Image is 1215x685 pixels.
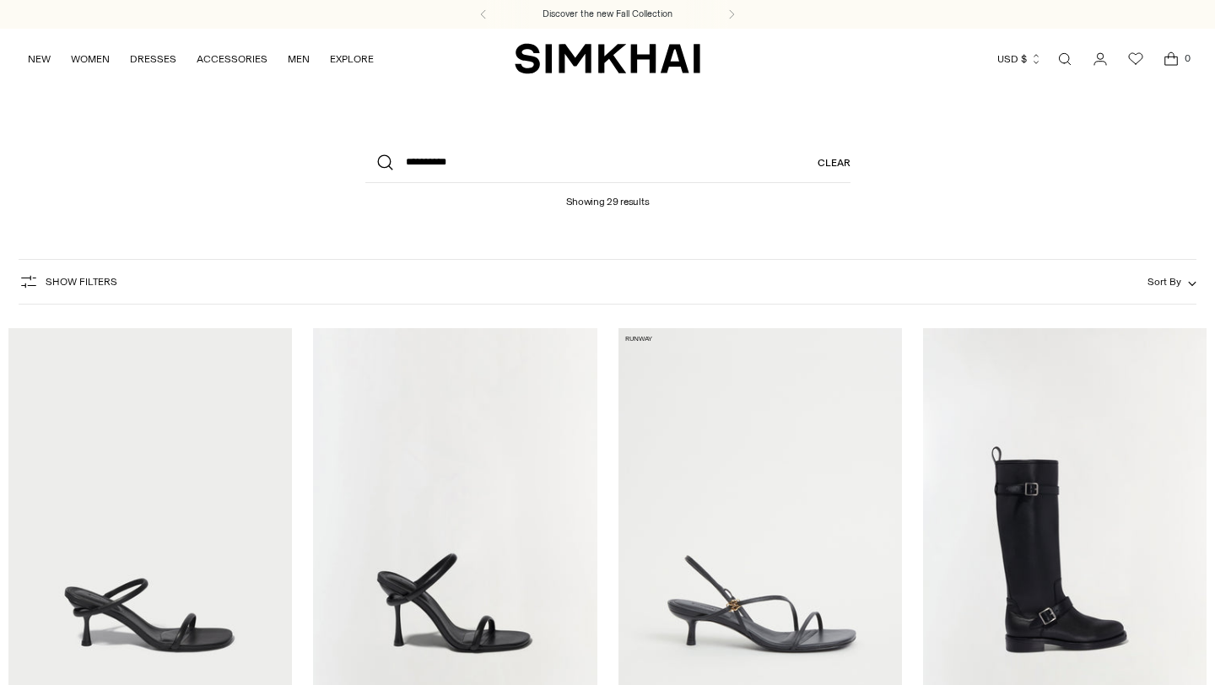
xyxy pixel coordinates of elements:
a: Go to the account page [1083,42,1117,76]
span: Show Filters [46,276,117,288]
a: Open search modal [1048,42,1082,76]
a: MEN [288,40,310,78]
button: USD $ [997,40,1042,78]
button: Sort By [1147,272,1196,291]
a: EXPLORE [330,40,374,78]
span: Sort By [1147,276,1181,288]
a: NEW [28,40,51,78]
a: Clear [818,143,850,183]
button: Show Filters [19,268,117,295]
a: Open cart modal [1154,42,1188,76]
a: Wishlist [1119,42,1153,76]
h1: Showing 29 results [566,183,650,208]
a: WOMEN [71,40,110,78]
a: DRESSES [130,40,176,78]
span: 0 [1180,51,1195,66]
a: SIMKHAI [515,42,700,75]
a: ACCESSORIES [197,40,267,78]
a: Discover the new Fall Collection [543,8,672,21]
button: Search [365,143,406,183]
